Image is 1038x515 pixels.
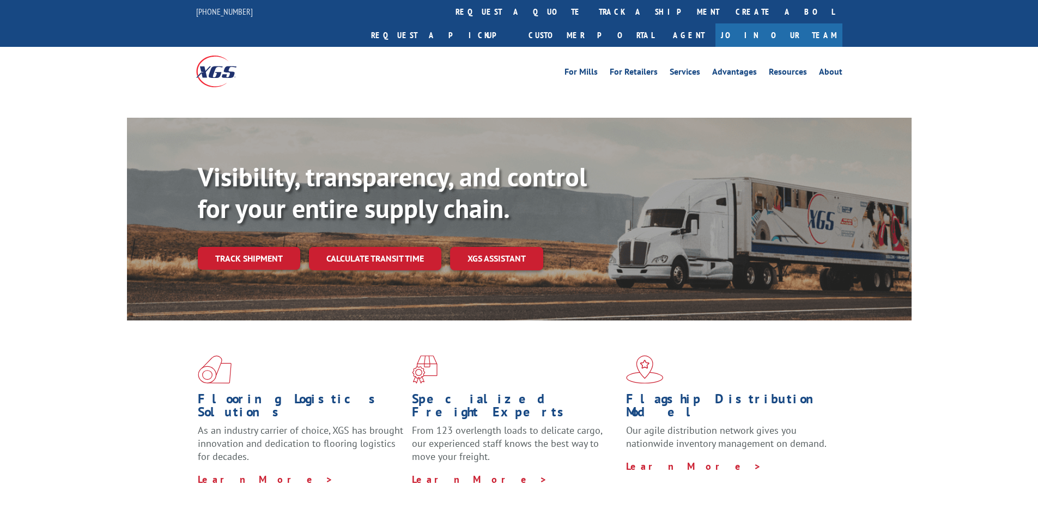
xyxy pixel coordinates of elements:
a: XGS ASSISTANT [450,247,543,270]
a: Track shipment [198,247,300,270]
a: Advantages [712,68,757,80]
a: Customer Portal [520,23,662,47]
img: xgs-icon-flagship-distribution-model-red [626,355,664,384]
a: Request a pickup [363,23,520,47]
a: [PHONE_NUMBER] [196,6,253,17]
h1: Flooring Logistics Solutions [198,392,404,424]
a: About [819,68,842,80]
span: Our agile distribution network gives you nationwide inventory management on demand. [626,424,827,450]
b: Visibility, transparency, and control for your entire supply chain. [198,160,587,225]
span: As an industry carrier of choice, XGS has brought innovation and dedication to flooring logistics... [198,424,403,463]
a: Agent [662,23,715,47]
a: Learn More > [412,473,548,486]
a: For Retailers [610,68,658,80]
h1: Specialized Freight Experts [412,392,618,424]
img: xgs-icon-focused-on-flooring-red [412,355,438,384]
p: From 123 overlength loads to delicate cargo, our experienced staff knows the best way to move you... [412,424,618,472]
a: Resources [769,68,807,80]
a: Join Our Team [715,23,842,47]
h1: Flagship Distribution Model [626,392,832,424]
a: Learn More > [198,473,333,486]
a: Learn More > [626,460,762,472]
a: For Mills [564,68,598,80]
a: Calculate transit time [309,247,441,270]
img: xgs-icon-total-supply-chain-intelligence-red [198,355,232,384]
a: Services [670,68,700,80]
